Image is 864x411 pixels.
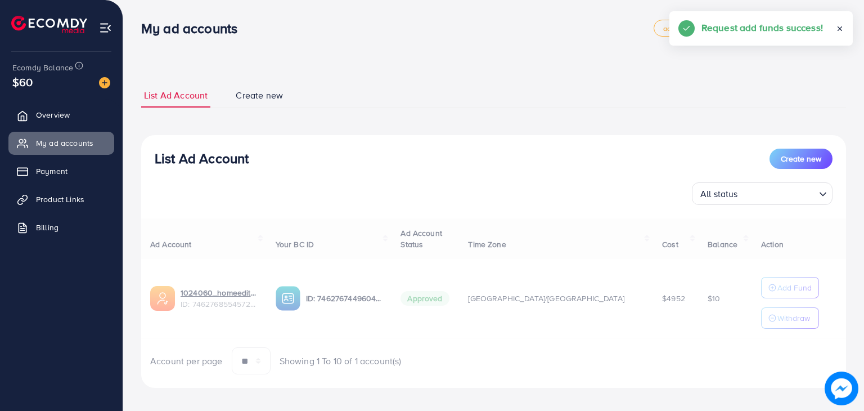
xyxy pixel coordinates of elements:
[155,150,249,167] h3: List Ad Account
[8,104,114,126] a: Overview
[825,372,858,405] img: image
[692,182,832,205] div: Search for option
[781,153,821,164] span: Create new
[236,89,283,102] span: Create new
[11,16,87,33] img: logo
[99,21,112,34] img: menu
[769,149,832,169] button: Create new
[144,89,208,102] span: List Ad Account
[8,188,114,211] a: Product Links
[701,20,823,35] h5: Request add funds success!
[741,184,814,202] input: Search for option
[8,132,114,154] a: My ad accounts
[36,222,58,233] span: Billing
[654,20,748,37] a: adreach_new_package
[12,74,33,90] span: $60
[8,216,114,239] a: Billing
[698,186,740,202] span: All status
[36,137,93,149] span: My ad accounts
[36,194,84,205] span: Product Links
[36,166,67,177] span: Payment
[8,160,114,182] a: Payment
[141,20,246,37] h3: My ad accounts
[663,25,739,32] span: adreach_new_package
[36,109,70,120] span: Overview
[99,77,110,88] img: image
[12,62,73,73] span: Ecomdy Balance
